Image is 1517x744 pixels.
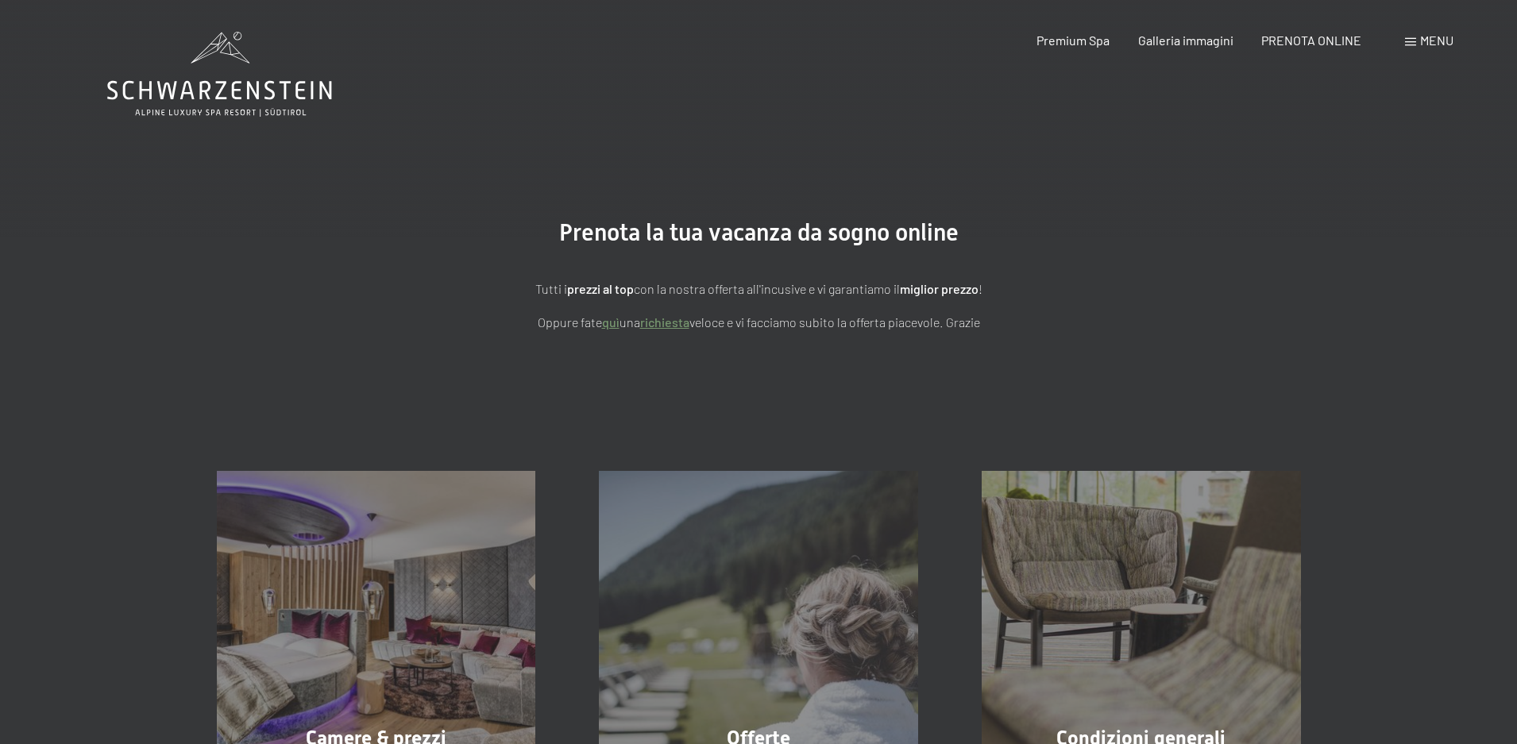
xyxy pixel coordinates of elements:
[1036,33,1110,48] a: Premium Spa
[1138,33,1233,48] a: Galleria immagini
[640,314,689,330] a: richiesta
[1261,33,1361,48] a: PRENOTA ONLINE
[361,312,1156,333] p: Oppure fate una veloce e vi facciamo subito la offerta piacevole. Grazie
[361,279,1156,299] p: Tutti i con la nostra offerta all'incusive e vi garantiamo il !
[602,314,620,330] a: quì
[900,281,979,296] strong: miglior prezzo
[567,281,634,296] strong: prezzi al top
[1420,33,1453,48] span: Menu
[559,218,959,246] span: Prenota la tua vacanza da sogno online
